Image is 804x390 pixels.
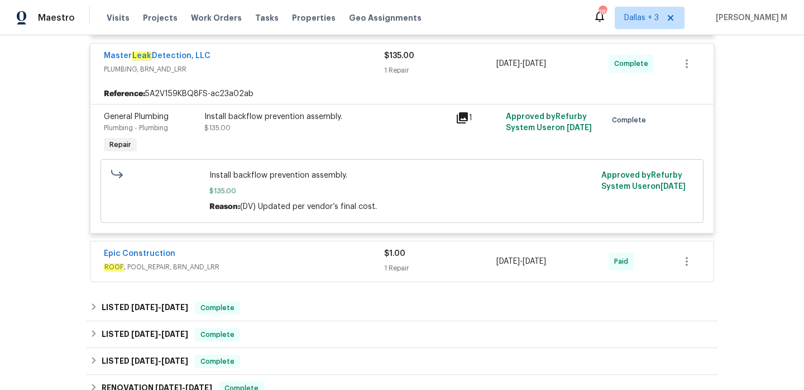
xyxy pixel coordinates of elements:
span: [DATE] [131,303,158,311]
span: [DATE] [567,124,592,132]
h6: LISTED [102,355,188,368]
span: Repair [105,139,136,150]
span: Visits [107,12,130,23]
span: Complete [612,115,650,126]
span: Install backflow prevention assembly. [209,170,595,181]
em: ROOF [104,263,124,271]
span: [DATE] [523,60,546,68]
span: [DATE] [161,303,188,311]
div: 1 Repair [384,263,496,274]
span: [DATE] [131,357,158,365]
span: $1.00 [384,250,405,258]
span: $135.00 [204,125,231,131]
span: Approved by Refurby System User on [601,172,686,191]
span: - [131,330,188,338]
span: Paid [614,256,633,267]
span: $135.00 [384,52,414,60]
span: Complete [196,302,239,313]
div: Install backflow prevention assembly. [204,111,449,122]
span: Approved by Refurby System User on [506,113,592,132]
div: 1 [456,111,499,125]
span: [DATE] [161,357,188,365]
span: - [131,303,188,311]
span: General Plumbing [104,113,169,121]
span: Complete [196,356,239,367]
span: Tasks [255,14,279,22]
span: [PERSON_NAME] M [711,12,787,23]
a: Epic Construction [104,250,175,258]
span: - [496,58,546,69]
span: (DV) Updated per vendor’s final cost. [240,203,377,211]
a: MasterLeakDetection, LLC [104,51,210,60]
span: Maestro [38,12,75,23]
h6: LISTED [102,301,188,315]
span: [DATE] [496,60,520,68]
span: Dallas + 3 [624,12,659,23]
span: Complete [614,58,653,69]
div: 5A2V159KBQ8FS-ac23a02ab [90,84,714,104]
span: - [496,256,546,267]
span: Plumbing - Plumbing [104,125,168,131]
span: Work Orders [191,12,242,23]
span: Projects [143,12,178,23]
span: Geo Assignments [349,12,422,23]
div: LISTED [DATE]-[DATE]Complete [87,321,717,348]
span: Complete [196,329,239,340]
div: 1 Repair [384,65,496,76]
span: [DATE] [661,183,686,191]
em: Leak [132,51,152,60]
h6: LISTED [102,328,188,341]
div: LISTED [DATE]-[DATE]Complete [87,348,717,375]
span: [DATE] [131,330,158,338]
span: [DATE] [161,330,188,338]
div: LISTED [DATE]-[DATE]Complete [87,294,717,321]
span: Properties [292,12,336,23]
span: Reason: [209,203,240,211]
span: - [131,357,188,365]
span: [DATE] [523,258,546,265]
span: PLUMBING, BRN_AND_LRR [104,64,384,75]
span: $135.00 [209,186,595,197]
span: [DATE] [496,258,520,265]
b: Reference: [104,88,145,99]
span: , POOL_REPAIR, BRN_AND_LRR [104,261,384,273]
div: 186 [599,7,606,18]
